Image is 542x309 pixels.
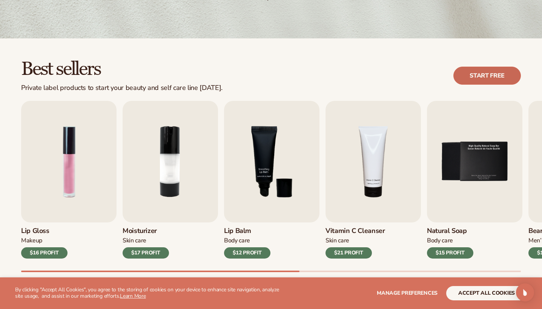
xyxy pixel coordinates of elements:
a: 4 / 9 [326,101,421,259]
a: 2 / 9 [123,101,218,259]
div: Body Care [224,237,270,245]
a: Learn More [120,292,146,300]
div: Open Intercom Messenger [516,283,534,301]
button: accept all cookies [446,286,527,300]
div: $16 PROFIT [21,247,68,259]
h3: Moisturizer [123,227,169,235]
div: Body Care [427,237,473,245]
div: $15 PROFIT [427,247,473,259]
button: Manage preferences [377,286,438,300]
div: Private label products to start your beauty and self care line [DATE]. [21,84,223,92]
a: 5 / 9 [427,101,522,259]
a: Start free [453,67,521,85]
div: Skin Care [326,237,385,245]
h3: Lip Balm [224,227,270,235]
p: By clicking "Accept All Cookies", you agree to the storing of cookies on your device to enhance s... [15,287,283,300]
div: Skin Care [123,237,169,245]
div: $21 PROFIT [326,247,372,259]
div: $17 PROFIT [123,247,169,259]
div: Makeup [21,237,68,245]
a: 3 / 9 [224,101,319,259]
h3: Lip Gloss [21,227,68,235]
h2: Best sellers [21,59,223,79]
a: 1 / 9 [21,101,117,259]
span: Manage preferences [377,289,438,297]
h3: Natural Soap [427,227,473,235]
div: $12 PROFIT [224,247,270,259]
h3: Vitamin C Cleanser [326,227,385,235]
